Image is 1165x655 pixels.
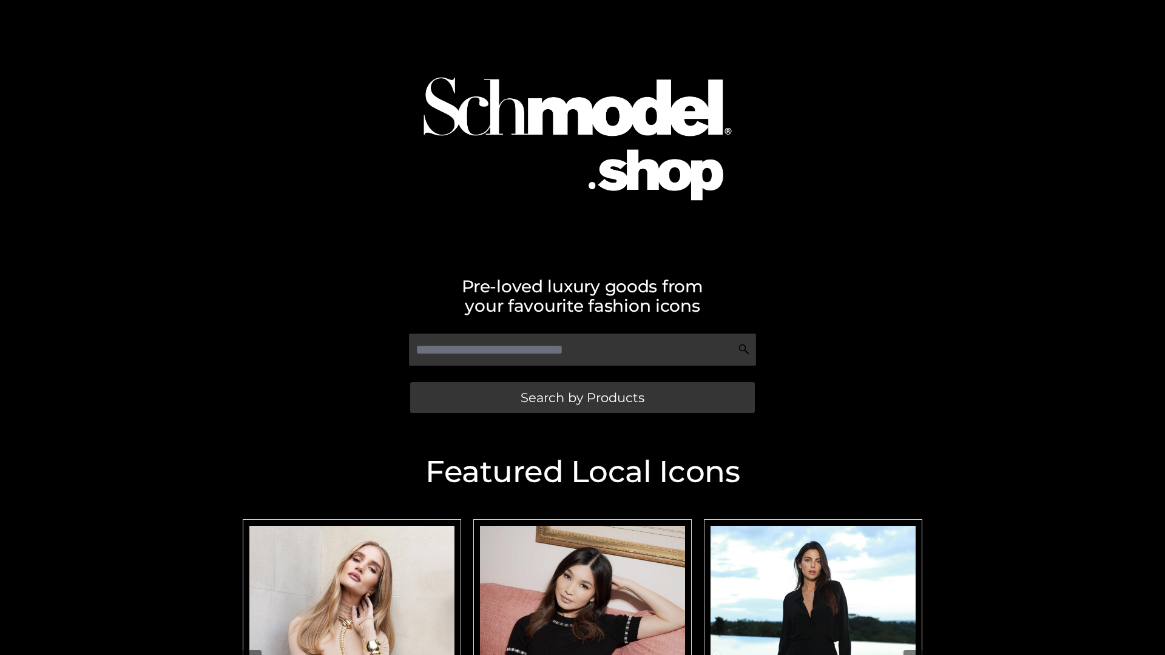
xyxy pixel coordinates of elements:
a: Search by Products [410,382,755,413]
img: Search Icon [738,343,750,355]
span: Search by Products [521,391,644,404]
h2: Featured Local Icons​ [237,457,928,487]
h2: Pre-loved luxury goods from your favourite fashion icons [237,277,928,315]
